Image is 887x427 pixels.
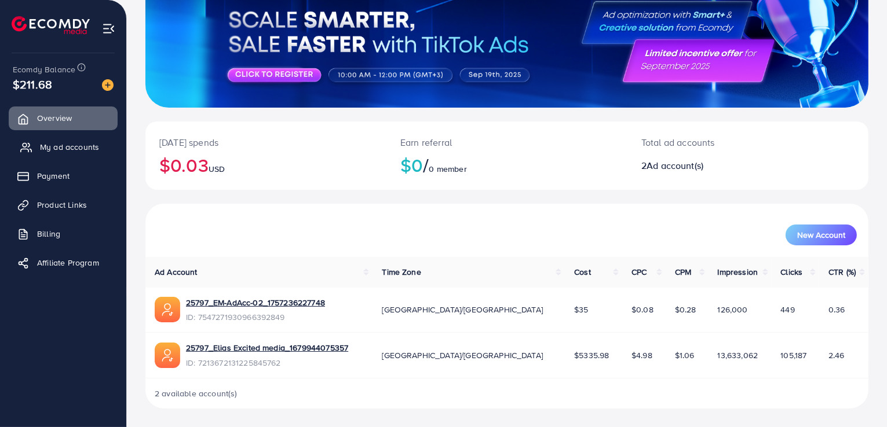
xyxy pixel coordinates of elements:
span: ID: 7213672131225845762 [186,357,348,369]
span: 126,000 [718,304,748,315]
a: Overview [9,106,118,130]
span: CPM [675,266,691,278]
p: Earn referral [400,135,614,149]
a: 25797_Elias Excited media_1679944075357 [186,342,348,354]
span: USD [209,163,225,175]
a: My ad accounts [9,135,118,159]
span: Overview [37,112,72,124]
span: Clicks [781,266,803,278]
span: / [423,152,429,178]
span: Payment [37,170,70,182]
p: [DATE] spends [159,135,373,149]
span: Affiliate Program [37,257,99,268]
a: 25797_EM-AdAcc-02_1757236227748 [186,297,325,308]
button: New Account [786,224,857,245]
span: $0.28 [675,304,696,315]
span: 105,187 [781,349,807,361]
span: Time Zone [382,266,421,278]
span: ID: 7547271930966392849 [186,311,325,323]
span: Impression [718,266,758,278]
span: Product Links [37,199,87,211]
span: 2 available account(s) [155,388,238,399]
img: ic-ads-acc.e4c84228.svg [155,297,180,322]
span: 2.46 [828,349,845,361]
span: 449 [781,304,795,315]
span: 0 member [429,163,467,175]
span: New Account [797,231,845,239]
span: Ecomdy Balance [13,64,75,75]
img: menu [102,22,115,35]
h2: $0.03 [159,154,373,176]
span: CTR (%) [828,266,856,278]
a: Product Links [9,193,118,216]
a: Payment [9,164,118,187]
span: Ad account(s) [647,159,703,172]
span: $35 [574,304,588,315]
span: My ad accounts [40,141,99,153]
a: Affiliate Program [9,251,118,274]
img: image [102,79,114,91]
span: CPC [632,266,647,278]
span: Billing [37,228,60,240]
iframe: Chat [838,375,878,418]
span: $5335.98 [574,349,609,361]
h2: 2 [641,160,794,171]
span: [GEOGRAPHIC_DATA]/[GEOGRAPHIC_DATA] [382,349,543,361]
span: $4.98 [632,349,652,361]
p: Total ad accounts [641,135,794,149]
span: $0.08 [632,304,654,315]
a: Billing [9,222,118,245]
span: Cost [574,266,591,278]
span: 0.36 [828,304,845,315]
span: [GEOGRAPHIC_DATA]/[GEOGRAPHIC_DATA] [382,304,543,315]
img: ic-ads-acc.e4c84228.svg [155,343,180,368]
span: Ad Account [155,266,198,278]
span: 13,633,062 [718,349,758,361]
span: $211.68 [13,76,52,93]
img: logo [12,16,90,34]
h2: $0 [400,154,614,176]
span: $1.06 [675,349,695,361]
